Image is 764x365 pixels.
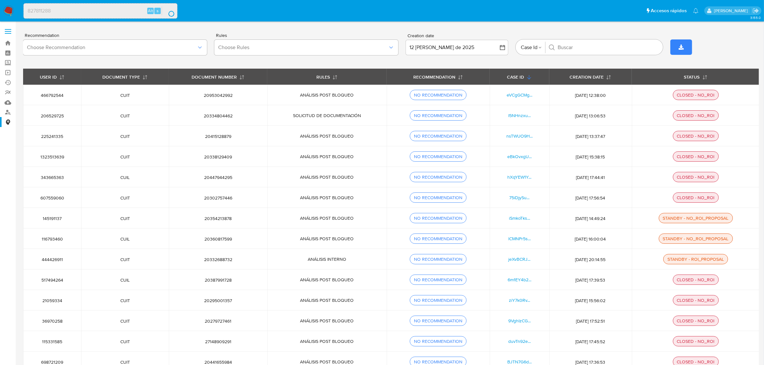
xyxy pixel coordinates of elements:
input: Buscar [558,44,658,51]
span: 20332688732 [176,257,260,262]
a: Notificaciones [693,8,699,13]
span: ANÁLISIS POST BLOQUEO [300,174,354,180]
button: 12 [PERSON_NAME] de 2025 [406,40,508,55]
div: CLOSED - NO_ROI [674,174,717,180]
span: CUIT [89,298,161,303]
span: [DATE] 13:06:53 [557,113,624,119]
span: 20953042992 [176,92,260,98]
span: ANÁLISIS POST BLOQUEO [300,297,354,303]
div: NO RECOMMENDATION [411,359,465,365]
span: 517494264 [31,277,73,283]
div: CLOSED - NO_ROI [674,195,717,200]
button: Buscar [549,44,555,51]
span: ANÁLISIS POST BLOQUEO [300,215,354,221]
span: [DATE] 15:38:15 [557,154,624,160]
div: NO RECOMMENDATION [411,297,465,303]
button: CASE ID [499,69,539,84]
span: 116793460 [31,236,73,242]
span: ANÁLISIS POST BLOQUEO [300,153,354,160]
a: nsTWUO9H... [506,133,533,139]
div: CLOSED - NO_ROI [674,92,717,98]
span: ANÁLISIS POST BLOQUEO [300,194,354,201]
a: duvTn92e... [508,338,531,344]
span: CUIT [89,318,161,324]
span: Accesos rápidos [651,7,687,14]
a: Salir [752,7,759,14]
span: [DATE] 17:45:52 [557,339,624,344]
span: [DATE] 17:52:51 [557,318,624,324]
span: 115331585 [31,339,73,344]
a: 6m1EY4b2... [508,276,531,283]
span: s [157,8,159,14]
span: 20279727461 [176,318,260,324]
span: ANÁLISIS POST BLOQUEO [300,92,354,98]
span: CUIT [89,154,161,160]
div: NO RECOMMENDATION [411,256,465,262]
a: BJTN7G6d... [507,359,532,365]
span: [DATE] 17:36:53 [557,359,624,365]
span: SOLICITUD DE DOCUMENTACIÓN [293,112,361,119]
span: CUIT [89,195,161,201]
span: CUIT [89,133,161,139]
span: 1323513639 [31,154,73,160]
span: [DATE] 12:38:00 [557,92,624,98]
a: 75iDjySu... [509,194,529,201]
span: CUIL [89,174,161,180]
span: ANÁLISIS POST BLOQUEO [300,359,354,365]
span: CUIT [89,359,161,365]
span: Alt [148,8,153,14]
span: 607559060 [31,195,73,201]
span: Choose Rules [218,44,388,51]
div: CLOSED - NO_ROI [674,277,717,283]
div: NO RECOMMENDATION [411,338,465,344]
span: Choose Recommendation [27,44,197,51]
span: CUIL [89,236,161,242]
span: 21059334 [31,298,73,303]
div: NO RECOMMENDATION [411,195,465,200]
span: 20334804462 [176,113,260,119]
span: 145191137 [31,216,73,221]
button: RULES [309,69,345,84]
div: STANDBY - NO_ROI_PROPOSAL [660,215,731,221]
span: 20415128879 [176,133,260,139]
span: ANÁLISIS POST BLOQUEO [300,276,354,283]
button: DOCUMENT NUMBER [184,69,252,84]
div: CLOSED - NO_ROI [674,297,717,303]
div: NO RECOMMENDATION [411,236,465,242]
span: [DATE] 20:14:55 [557,257,624,262]
div: STANDBY - NO_ROI_PROPOSAL [660,236,731,242]
span: 225241335 [31,133,73,139]
span: 20447944295 [176,174,260,180]
div: CLOSED - NO_ROI [674,338,717,344]
span: CUIT [89,92,161,98]
button: Choose Recommendation [23,40,207,55]
span: CUIT [89,113,161,119]
span: ANÁLISIS INTERNO [308,256,346,262]
span: CUIT [89,339,161,344]
span: [DATE] 17:44:41 [557,174,624,180]
span: 444426911 [31,257,73,262]
span: ANÁLISIS POST BLOQUEO [300,318,354,324]
a: hXqYEW1Y... [507,174,531,180]
span: 20360817599 [176,236,260,242]
a: I5NHnzxu... [508,112,531,119]
span: 698721209 [31,359,73,365]
div: NO RECOMMENDATION [411,154,465,159]
span: CUIL [89,277,161,283]
button: STATUS [676,69,715,84]
span: [DATE] 16:00:04 [557,236,624,242]
span: 20441655984 [176,359,260,365]
span: [DATE] 15:56:02 [557,298,624,303]
span: 20302757446 [176,195,260,201]
div: NO RECOMMENDATION [411,318,465,324]
div: CLOSED - NO_ROI [674,113,717,118]
div: CLOSED - NO_ROI [674,318,717,324]
div: CLOSED - NO_ROI [674,133,717,139]
span: 20387991728 [176,277,260,283]
a: eVCgGCMg... [507,92,532,98]
div: Creation date [406,33,508,39]
button: Choose Rules [214,40,398,55]
input: Buscar usuario o caso... [24,7,177,15]
a: lCMNPr5s... [508,235,531,242]
span: [DATE] 17:56:54 [557,195,624,201]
